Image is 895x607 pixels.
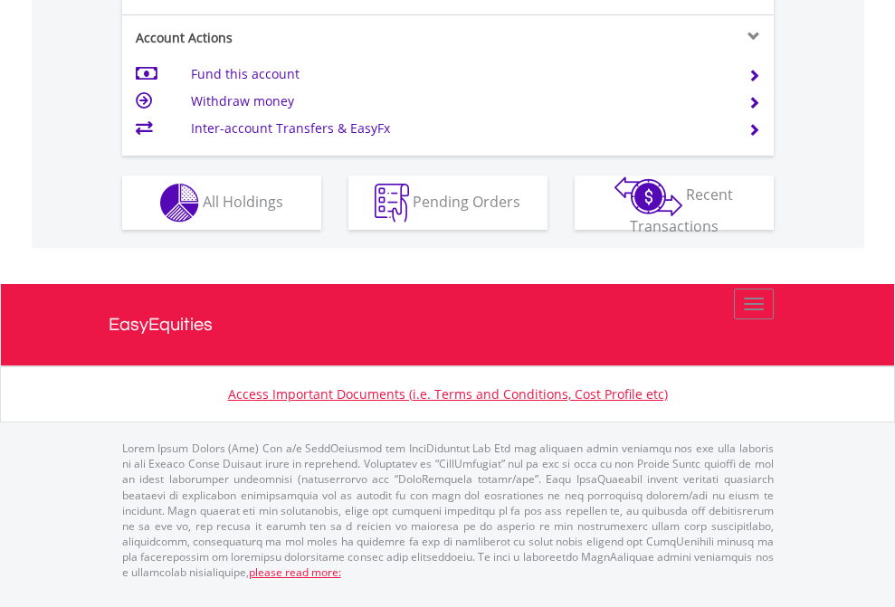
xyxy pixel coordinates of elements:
[122,441,774,580] p: Lorem Ipsum Dolors (Ame) Con a/e SeddOeiusmod tem InciDiduntut Lab Etd mag aliquaen admin veniamq...
[413,191,520,211] span: Pending Orders
[249,564,341,580] a: please read more:
[191,61,726,88] td: Fund this account
[614,176,682,216] img: transactions-zar-wht.png
[109,284,787,365] a: EasyEquities
[191,115,726,142] td: Inter-account Transfers & EasyFx
[191,88,726,115] td: Withdraw money
[122,29,448,47] div: Account Actions
[375,184,409,223] img: pending_instructions-wht.png
[122,175,321,230] button: All Holdings
[203,191,283,211] span: All Holdings
[575,175,774,230] button: Recent Transactions
[160,184,199,223] img: holdings-wht.png
[228,385,668,403] a: Access Important Documents (i.e. Terms and Conditions, Cost Profile etc)
[348,175,547,230] button: Pending Orders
